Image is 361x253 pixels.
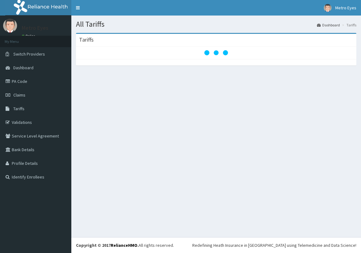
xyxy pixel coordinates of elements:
[71,237,361,253] footer: All rights reserved.
[13,106,25,111] span: Tariffs
[22,34,37,38] a: Online
[76,20,356,28] h1: All Tariffs
[192,242,356,248] div: Redefining Heath Insurance in [GEOGRAPHIC_DATA] using Telemedicine and Data Science!
[204,40,229,65] svg: audio-loading
[13,65,33,70] span: Dashboard
[79,37,94,43] h3: Tariffs
[335,5,356,11] span: Metro Eyes
[13,92,25,98] span: Claims
[76,242,139,248] strong: Copyright © 2017 .
[111,242,137,248] a: RelianceHMO
[341,22,356,28] li: Tariffs
[13,51,45,57] span: Switch Providers
[317,22,340,28] a: Dashboard
[22,25,48,31] p: Metro Eyes
[3,19,17,33] img: User Image
[324,4,332,12] img: User Image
